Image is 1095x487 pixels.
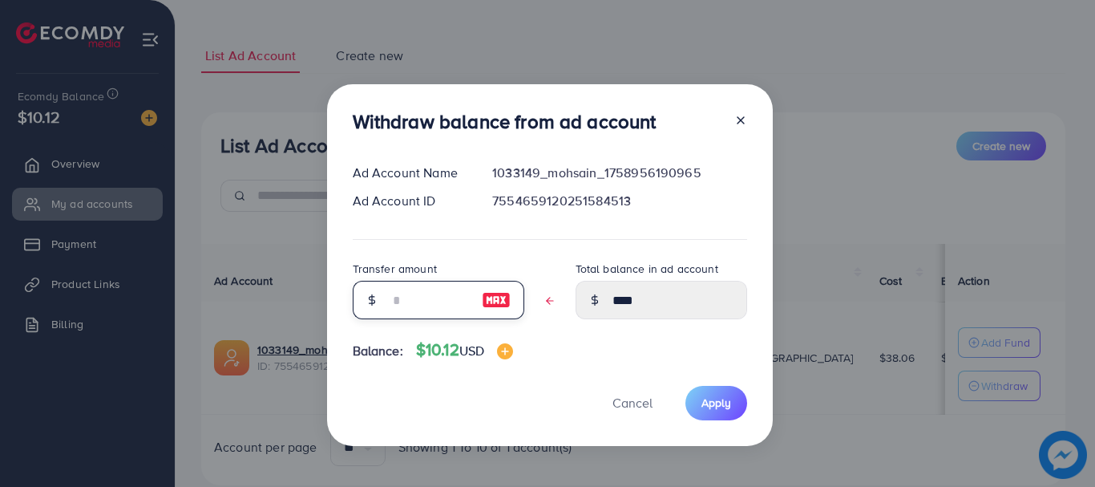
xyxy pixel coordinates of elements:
[340,192,480,210] div: Ad Account ID
[497,343,513,359] img: image
[353,342,403,360] span: Balance:
[416,340,513,360] h4: $10.12
[685,386,747,420] button: Apply
[479,192,759,210] div: 7554659120251584513
[459,342,484,359] span: USD
[353,261,437,277] label: Transfer amount
[592,386,673,420] button: Cancel
[576,261,718,277] label: Total balance in ad account
[479,164,759,182] div: 1033149_mohsain_1758956190965
[482,290,511,310] img: image
[353,110,657,133] h3: Withdraw balance from ad account
[612,394,653,412] span: Cancel
[340,164,480,182] div: Ad Account Name
[701,395,731,411] span: Apply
